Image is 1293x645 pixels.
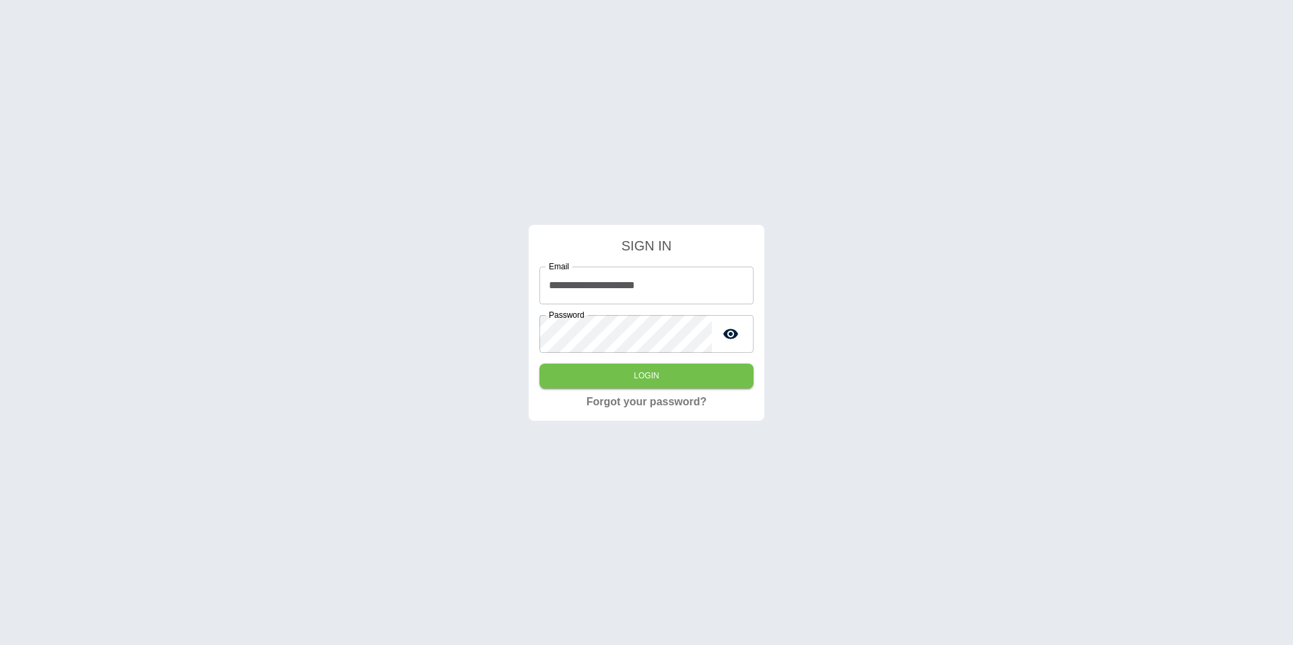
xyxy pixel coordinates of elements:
label: Password [549,309,585,320]
button: toggle password visibility [717,320,744,347]
a: Forgot your password? [587,394,707,410]
label: Email [549,261,569,272]
button: Login [539,364,754,388]
h4: SIGN IN [539,236,754,256]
